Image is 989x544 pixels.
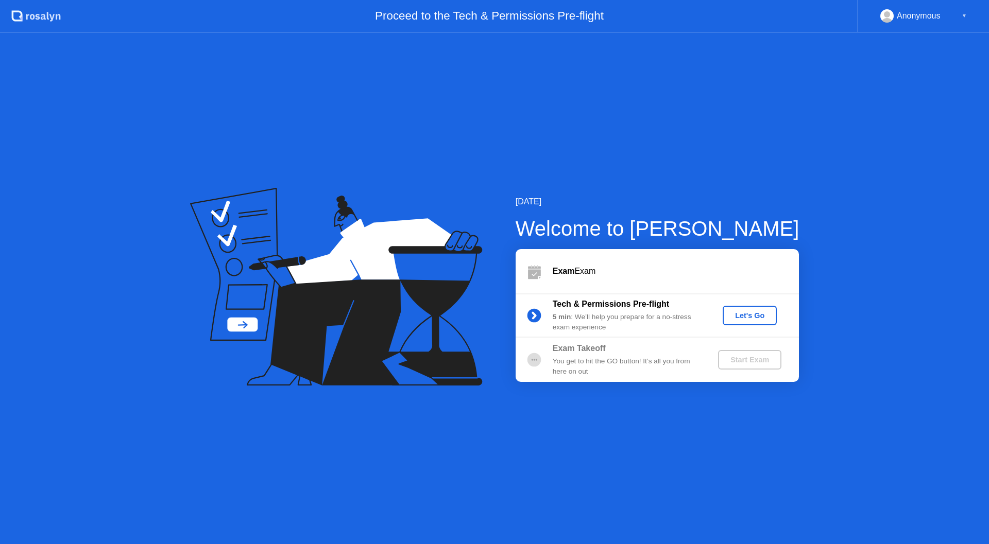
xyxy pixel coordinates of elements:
b: Tech & Permissions Pre-flight [553,300,669,308]
b: Exam [553,267,575,275]
div: [DATE] [516,196,799,208]
b: Exam Takeoff [553,344,606,353]
div: Start Exam [722,356,777,364]
div: Anonymous [897,9,941,23]
div: Let's Go [727,311,773,320]
div: You get to hit the GO button! It’s all you from here on out [553,356,701,377]
button: Let's Go [723,306,777,325]
div: Exam [553,265,799,277]
div: ▼ [962,9,967,23]
div: Welcome to [PERSON_NAME] [516,213,799,244]
button: Start Exam [718,350,781,370]
div: : We’ll help you prepare for a no-stress exam experience [553,312,701,333]
b: 5 min [553,313,571,321]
